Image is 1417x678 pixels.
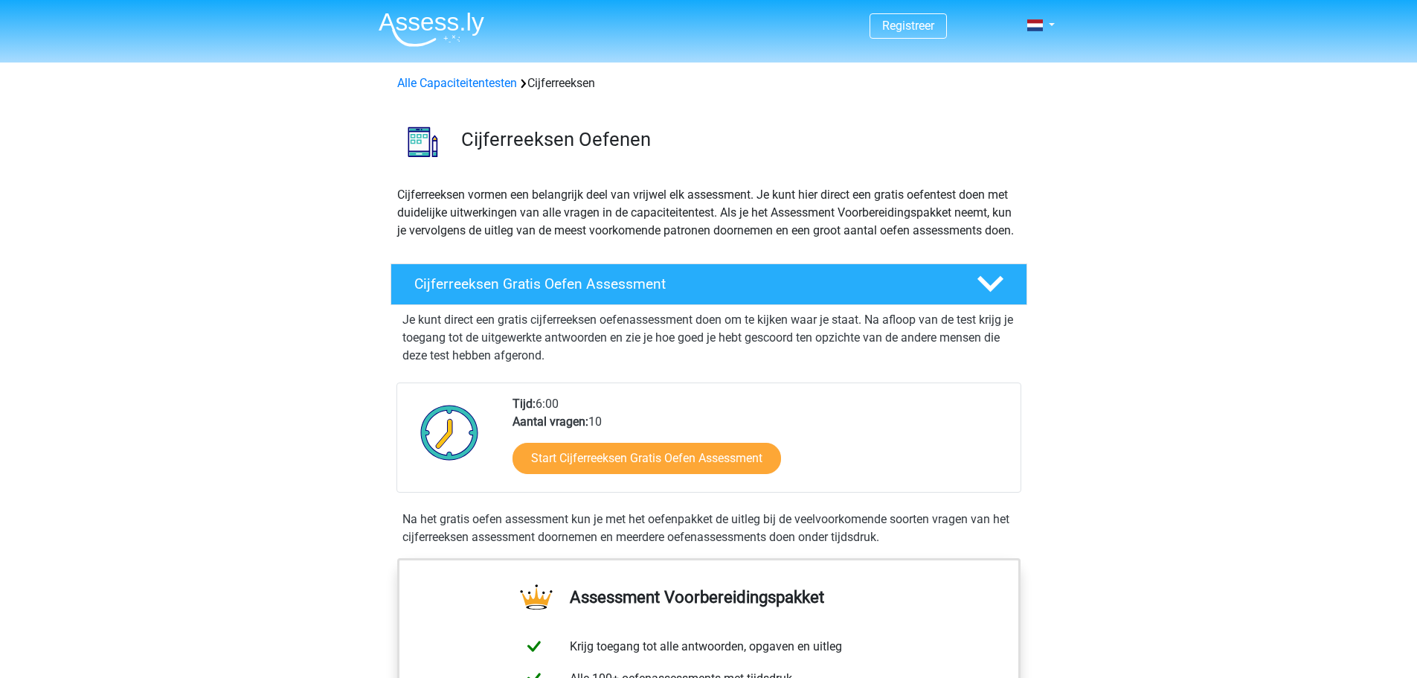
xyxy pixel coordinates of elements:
a: Start Cijferreeksen Gratis Oefen Assessment [513,443,781,474]
a: Cijferreeksen Gratis Oefen Assessment [385,263,1033,305]
div: Cijferreeksen [391,74,1026,92]
a: Registreer [882,19,934,33]
b: Tijd: [513,397,536,411]
img: Klok [412,395,487,470]
div: Na het gratis oefen assessment kun je met het oefenpakket de uitleg bij de veelvoorkomende soorte... [396,511,1021,546]
p: Je kunt direct een gratis cijferreeksen oefenassessment doen om te kijken waar je staat. Na afloo... [402,311,1015,365]
b: Aantal vragen: [513,415,588,429]
h3: Cijferreeksen Oefenen [461,128,1015,151]
div: 6:00 10 [501,395,1020,492]
a: Alle Capaciteitentesten [397,76,517,90]
img: Assessly [379,12,484,47]
img: cijferreeksen [391,110,454,173]
p: Cijferreeksen vormen een belangrijk deel van vrijwel elk assessment. Je kunt hier direct een grat... [397,186,1021,240]
h4: Cijferreeksen Gratis Oefen Assessment [414,275,953,292]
